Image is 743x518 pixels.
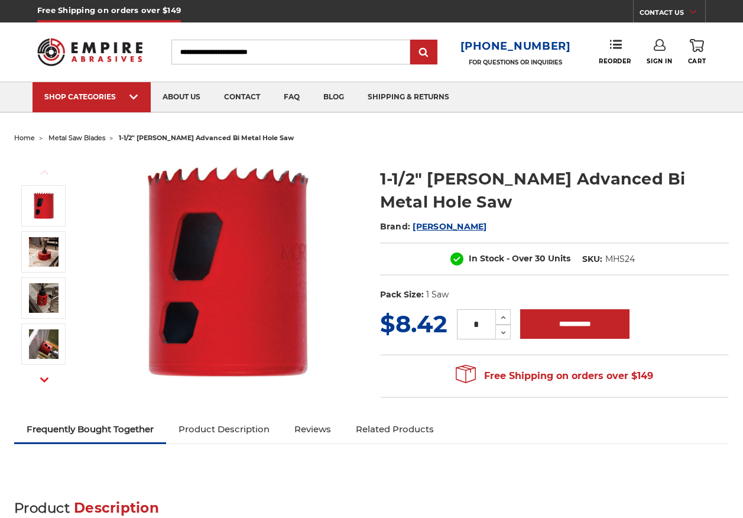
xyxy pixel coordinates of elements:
span: Reorder [599,57,631,65]
a: shipping & returns [356,82,461,112]
a: Product Description [166,416,282,442]
h1: 1-1/2" [PERSON_NAME] Advanced Bi Metal Hole Saw [380,167,729,213]
input: Submit [412,41,436,64]
a: Cart [688,39,706,65]
img: 1-1/2" Morse Advanced Bi Metal Hole Saw [29,237,59,267]
span: 30 [535,253,546,264]
a: Reviews [282,416,343,442]
span: Units [548,253,570,264]
span: 1-1/2" [PERSON_NAME] advanced bi metal hole saw [119,134,294,142]
a: Related Products [343,416,446,442]
a: [PERSON_NAME] [413,221,486,232]
span: Free Shipping on orders over $149 [456,364,653,388]
dt: Pack Size: [380,289,424,301]
span: - Over [507,253,533,264]
a: [PHONE_NUMBER] [460,38,571,55]
span: Description [74,500,159,516]
img: Empire Abrasives [37,31,142,73]
img: 1-1/2" Morse Advanced Bi Metal Hole Saw [29,191,59,221]
img: 1-1/2" Morse Advanced Bi Metal Hole Saw [109,155,346,391]
button: Next [30,367,59,393]
a: home [14,134,35,142]
a: blog [312,82,356,112]
a: Reorder [599,39,631,64]
a: metal saw blades [48,134,105,142]
a: Frequently Bought Together [14,416,166,442]
a: faq [272,82,312,112]
dd: 1 Saw [426,289,449,301]
img: 1-1/2" Morse Advanced Bi Metal Hole Saw [29,283,59,313]
dt: SKU: [582,253,602,266]
span: In Stock [469,253,504,264]
a: CONTACT US [640,6,705,22]
div: SHOP CATEGORIES [44,92,139,101]
a: contact [212,82,272,112]
span: Sign In [647,57,672,65]
p: FOR QUESTIONS OR INQUIRIES [460,59,571,66]
a: about us [151,82,212,112]
span: Cart [688,57,706,65]
button: Previous [30,160,59,185]
dd: MHS24 [605,253,635,266]
span: $8.42 [380,309,447,338]
span: Product [14,500,70,516]
img: 1-1/2" Morse Advanced Bi Metal Hole Saw [29,329,59,359]
span: Brand: [380,221,411,232]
